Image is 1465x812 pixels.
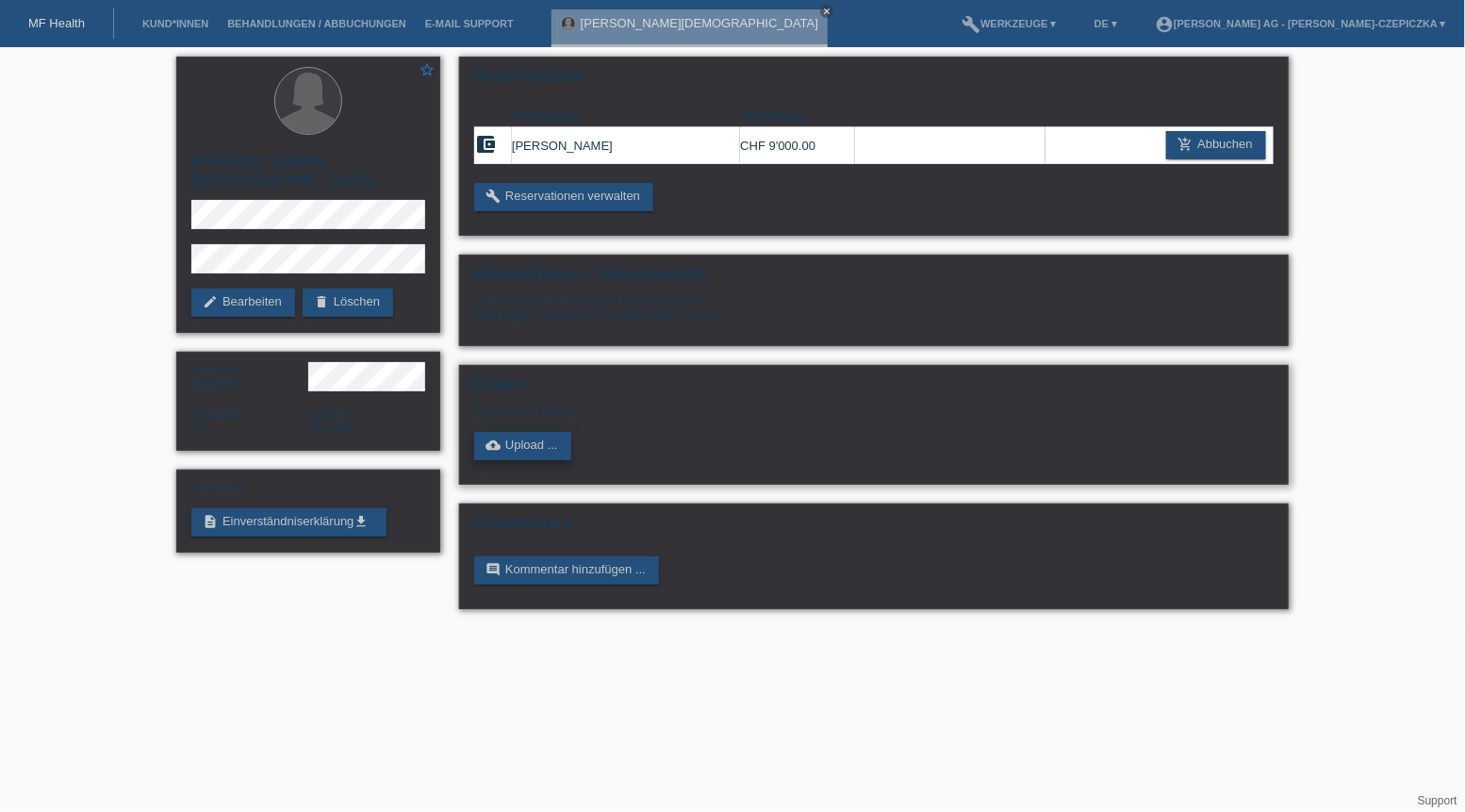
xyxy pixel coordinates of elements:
[1166,131,1266,159] a: add_shopping_cartAbbuchen
[308,408,347,420] span: Sprache
[486,438,501,453] i: cloud_upload
[191,482,244,493] span: Dokumente
[419,61,436,78] i: star_border
[474,432,571,460] a: cloud_uploadUpload ...
[486,562,501,577] i: comment
[203,294,218,309] i: edit
[474,67,1274,95] h2: Reservationen
[822,7,831,16] i: close
[512,127,740,164] td: [PERSON_NAME]
[191,364,243,375] span: Geschlecht
[740,127,854,164] td: CHF 9'000.00
[28,16,85,30] a: MF Health
[416,18,523,29] a: E-Mail Support
[474,293,1274,336] div: Noch keine Behandlungen / Abbuchungen Bitte fügen Sie zuerst eine Reservation hinzu.
[191,508,387,537] a: descriptionEinverständniserklärungget_app
[303,289,393,317] a: deleteLöschen
[203,514,218,529] i: description
[191,289,295,317] a: editBearbeiten
[133,18,218,29] a: Kund*innen
[474,556,659,585] a: commentKommentar hinzufügen ...
[1145,18,1456,29] a: account_circle[PERSON_NAME] AG - [PERSON_NAME]-Czepiczka ▾
[581,16,818,30] a: [PERSON_NAME][DEMOGRAPHIC_DATA]
[191,153,425,200] h2: [PERSON_NAME][DEMOGRAPHIC_DATA]
[952,18,1066,29] a: buildWerkzeuge ▾
[486,189,501,204] i: build
[1155,15,1174,34] i: account_circle
[218,18,416,29] a: Behandlungen / Abbuchungen
[474,514,1274,542] h2: Kommentare
[474,375,1274,404] h2: Dateien
[474,183,653,211] a: buildReservationen verwalten
[740,105,854,127] th: Restbetrag
[820,5,833,18] a: close
[474,265,1274,293] h2: Behandlungen / Abbuchungen
[191,421,209,435] span: Schweiz
[474,404,1050,418] div: Noch keine Dateien
[308,421,354,435] span: Deutsch
[191,408,243,420] span: Nationalität
[474,133,497,156] i: account_balance_wallet
[962,15,980,34] i: build
[314,294,329,309] i: delete
[1418,794,1457,807] a: Support
[1085,18,1127,29] a: DE ▾
[191,362,308,390] div: Weiblich
[1177,137,1193,152] i: add_shopping_cart
[354,514,369,529] i: get_app
[419,61,436,81] a: star_border
[512,105,740,127] th: Kommentar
